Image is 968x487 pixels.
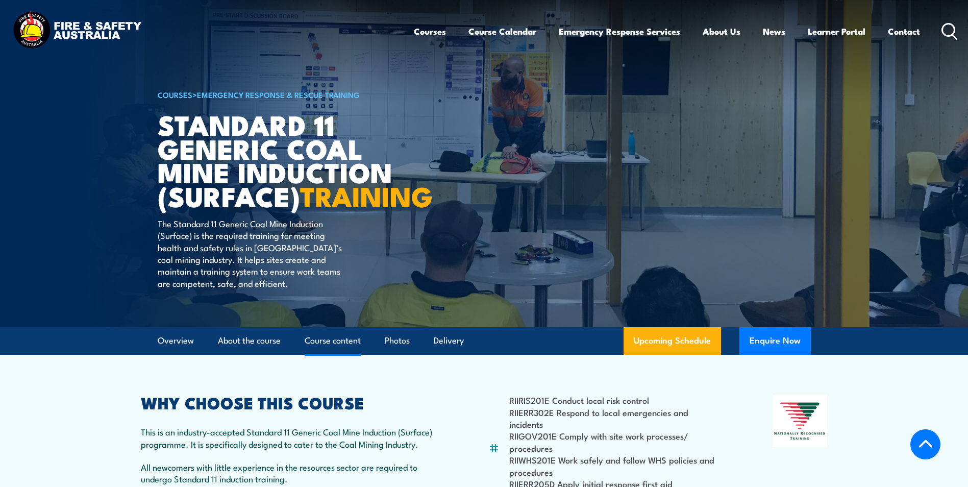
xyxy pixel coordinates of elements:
li: RIIGOV201E Comply with site work processes/ procedures [509,430,723,454]
a: Delivery [434,327,464,354]
button: Enquire Now [739,327,811,355]
li: RIIRIS201E Conduct local risk control [509,394,723,406]
a: Photos [385,327,410,354]
p: All newcomers with little experience in the resources sector are required to undergo Standard 11 ... [141,461,439,485]
a: About Us [703,18,740,45]
a: Overview [158,327,194,354]
h2: WHY CHOOSE THIS COURSE [141,395,439,409]
p: This is an industry-accepted Standard 11 Generic Coal Mine Induction (Surface) programme. It is s... [141,426,439,450]
li: RIIWHS201E Work safely and follow WHS policies and procedures [509,454,723,478]
a: Courses [414,18,446,45]
a: Emergency Response & Rescue Training [197,89,360,100]
h1: Standard 11 Generic Coal Mine Induction (Surface) [158,112,410,208]
a: Course Calendar [468,18,536,45]
a: COURSES [158,89,192,100]
li: RIIERR302E Respond to local emergencies and incidents [509,406,723,430]
p: The Standard 11 Generic Coal Mine Induction (Surface) is the required training for meeting health... [158,217,344,289]
a: Learner Portal [808,18,865,45]
strong: TRAINING [300,174,433,216]
a: About the course [218,327,281,354]
img: Nationally Recognised Training logo. [773,395,828,447]
a: Course content [305,327,361,354]
a: News [763,18,785,45]
a: Emergency Response Services [559,18,680,45]
h6: > [158,88,410,101]
a: Contact [888,18,920,45]
a: Upcoming Schedule [624,327,721,355]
